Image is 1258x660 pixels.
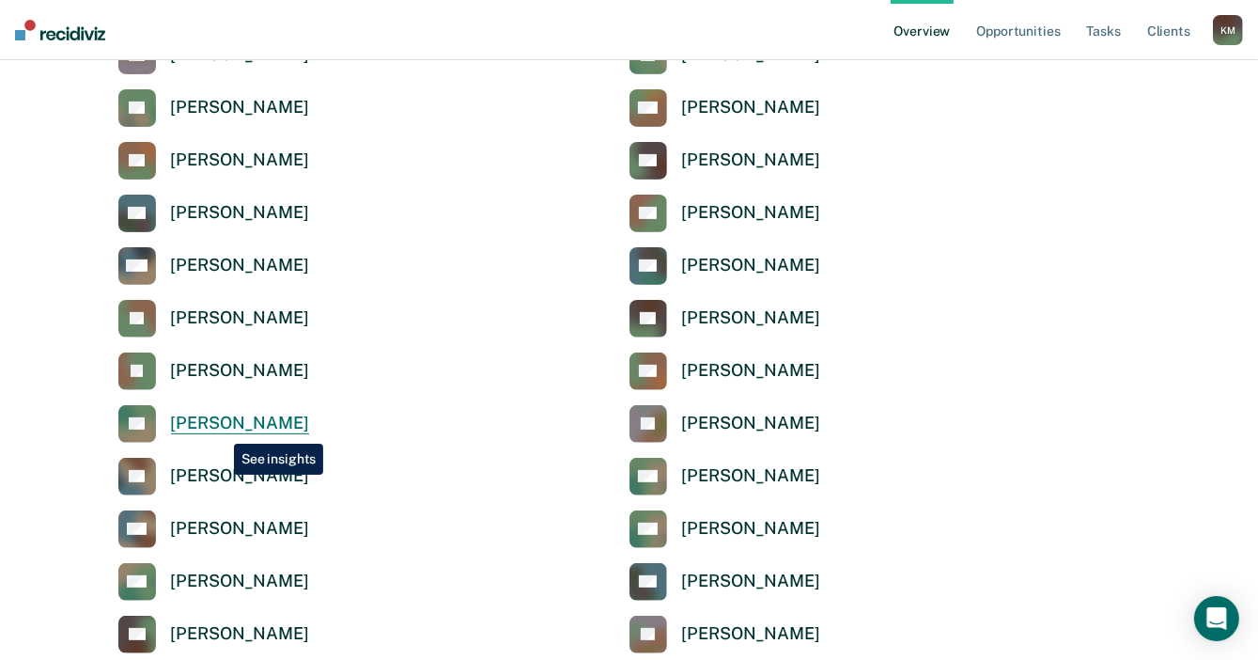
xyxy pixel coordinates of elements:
[629,300,820,338] a: [PERSON_NAME]
[629,511,820,548] a: [PERSON_NAME]
[682,623,820,645] div: [PERSON_NAME]
[629,405,820,443] a: [PERSON_NAME]
[682,571,820,592] div: [PERSON_NAME]
[118,616,309,653] a: [PERSON_NAME]
[118,300,309,338] a: [PERSON_NAME]
[118,247,309,285] a: [PERSON_NAME]
[629,353,820,390] a: [PERSON_NAME]
[682,97,820,118] div: [PERSON_NAME]
[171,623,309,645] div: [PERSON_NAME]
[682,149,820,171] div: [PERSON_NAME]
[1194,596,1239,641] div: Open Intercom Messenger
[171,149,309,171] div: [PERSON_NAME]
[629,89,820,127] a: [PERSON_NAME]
[682,518,820,540] div: [PERSON_NAME]
[629,247,820,285] a: [PERSON_NAME]
[171,360,309,382] div: [PERSON_NAME]
[682,307,820,329] div: [PERSON_NAME]
[118,142,309,180] a: [PERSON_NAME]
[171,202,309,224] div: [PERSON_NAME]
[171,307,309,329] div: [PERSON_NAME]
[118,458,309,495] a: [PERSON_NAME]
[118,511,309,548] a: [PERSON_NAME]
[171,571,309,592] div: [PERSON_NAME]
[682,360,820,382] div: [PERSON_NAME]
[629,195,820,232] a: [PERSON_NAME]
[629,142,820,180] a: [PERSON_NAME]
[682,413,820,434] div: [PERSON_NAME]
[629,458,820,495] a: [PERSON_NAME]
[171,97,309,118] div: [PERSON_NAME]
[171,413,309,434] div: [PERSON_NAME]
[1213,15,1243,45] div: K M
[682,202,820,224] div: [PERSON_NAME]
[118,89,309,127] a: [PERSON_NAME]
[171,465,309,487] div: [PERSON_NAME]
[171,518,309,540] div: [PERSON_NAME]
[629,563,820,601] a: [PERSON_NAME]
[682,255,820,276] div: [PERSON_NAME]
[1213,15,1243,45] button: KM
[118,563,309,601] a: [PERSON_NAME]
[118,195,309,232] a: [PERSON_NAME]
[15,20,105,40] img: Recidiviz
[629,616,820,653] a: [PERSON_NAME]
[118,405,309,443] a: [PERSON_NAME]
[171,255,309,276] div: [PERSON_NAME]
[118,353,309,390] a: [PERSON_NAME]
[682,465,820,487] div: [PERSON_NAME]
